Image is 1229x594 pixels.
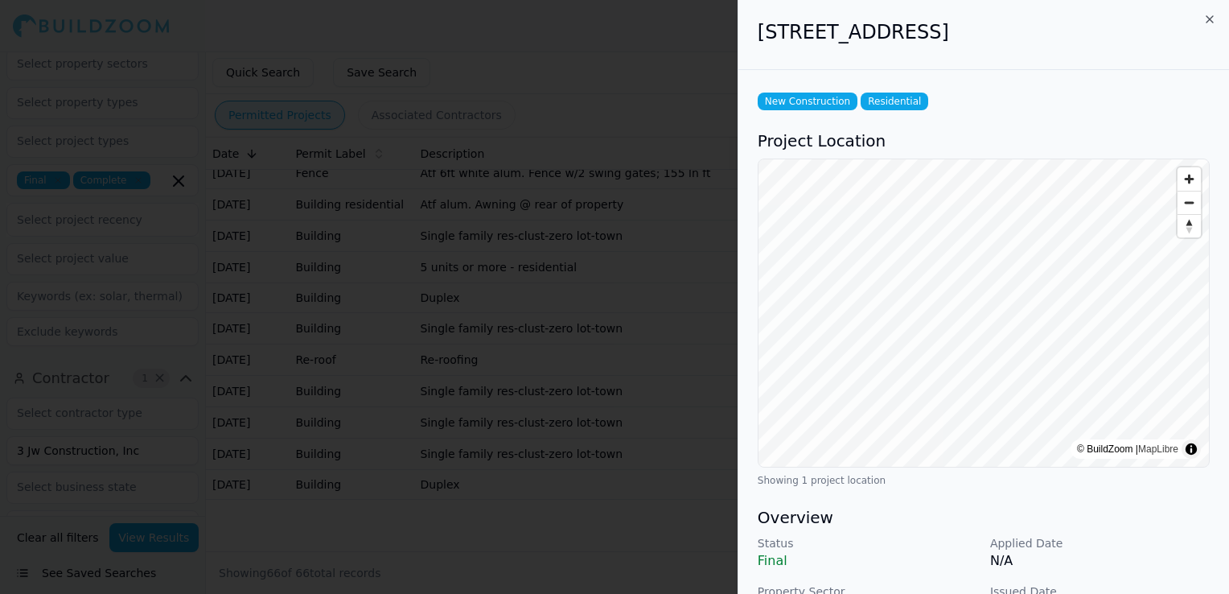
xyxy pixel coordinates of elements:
button: Zoom out [1178,191,1201,214]
button: Zoom in [1178,167,1201,191]
span: Residential [861,93,928,110]
h3: Overview [758,506,1210,529]
summary: Toggle attribution [1182,439,1201,459]
div: © BuildZoom | [1077,441,1178,457]
a: MapLibre [1138,443,1178,455]
p: Status [758,535,977,551]
canvas: Map [758,159,1210,467]
button: Reset bearing to north [1178,214,1201,237]
h2: [STREET_ADDRESS] [758,19,1210,45]
h3: Project Location [758,130,1210,152]
span: New Construction [758,93,857,110]
p: Applied Date [990,535,1210,551]
p: N/A [990,551,1210,571]
div: Showing 1 project location [758,474,1210,487]
p: Final [758,551,977,571]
